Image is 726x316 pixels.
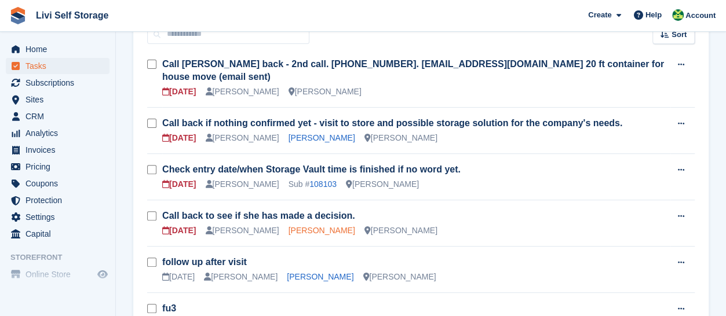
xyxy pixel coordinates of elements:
[6,209,110,225] a: menu
[25,75,95,91] span: Subscriptions
[6,108,110,124] a: menu
[645,9,662,21] span: Help
[6,192,110,208] a: menu
[25,175,95,192] span: Coupons
[205,225,279,237] div: [PERSON_NAME]
[6,125,110,141] a: menu
[25,142,95,158] span: Invoices
[25,91,95,108] span: Sites
[162,271,195,283] div: [DATE]
[162,86,196,98] div: [DATE]
[289,226,355,235] a: [PERSON_NAME]
[685,10,716,21] span: Account
[6,142,110,158] a: menu
[204,271,278,283] div: [PERSON_NAME]
[162,211,355,221] a: Call back to see if she has made a decision.
[205,178,279,190] div: [PERSON_NAME]
[25,58,95,74] span: Tasks
[205,132,279,144] div: [PERSON_NAME]
[25,108,95,124] span: CRM
[162,118,622,128] a: Call back if nothing confirmed yet - visit to store and possible storage solution for the company...
[25,192,95,208] span: Protection
[364,225,437,237] div: [PERSON_NAME]
[162,132,196,144] div: [DATE]
[162,303,176,313] a: fu3
[162,257,247,267] a: follow up after visit
[25,209,95,225] span: Settings
[25,125,95,141] span: Analytics
[6,41,110,57] a: menu
[6,226,110,242] a: menu
[672,9,684,21] img: Alex Handyside
[162,59,664,82] a: Call [PERSON_NAME] back - 2nd call. [PHONE_NUMBER]. [EMAIL_ADDRESS][DOMAIN_NAME] 20 ft container ...
[6,91,110,108] a: menu
[96,267,110,281] a: Preview store
[162,225,196,237] div: [DATE]
[25,41,95,57] span: Home
[346,178,419,190] div: [PERSON_NAME]
[31,6,113,25] a: Livi Self Storage
[25,266,95,282] span: Online Store
[9,7,27,24] img: stora-icon-8386f47178a22dfd0bd8f6a31ec36ba5ce8667c1dd55bd0f319d3a0aa187defe.svg
[6,266,110,282] a: menu
[309,179,337,189] a: 108103
[25,226,95,242] span: Capital
[289,133,355,142] a: [PERSON_NAME]
[6,175,110,192] a: menu
[10,252,115,263] span: Storefront
[289,178,337,190] div: Sub #
[364,132,437,144] div: [PERSON_NAME]
[6,159,110,175] a: menu
[6,75,110,91] a: menu
[162,164,461,174] a: Check entry date/when Storage Vault time is finished if no word yet.
[25,159,95,175] span: Pricing
[287,272,353,281] a: [PERSON_NAME]
[289,86,362,98] div: [PERSON_NAME]
[363,271,436,283] div: [PERSON_NAME]
[672,29,687,41] span: Sort
[588,9,611,21] span: Create
[6,58,110,74] a: menu
[162,178,196,190] div: [DATE]
[205,86,279,98] div: [PERSON_NAME]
